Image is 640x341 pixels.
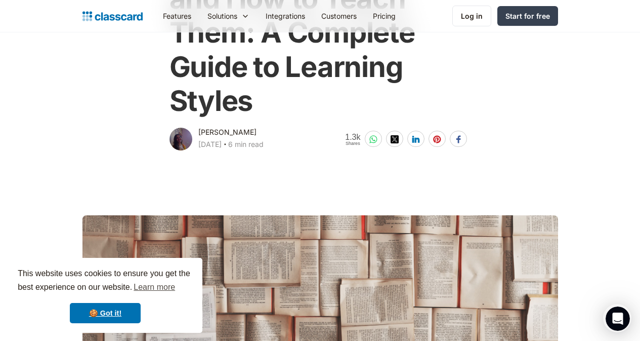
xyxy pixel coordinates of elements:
span: This website uses cookies to ensure you get the best experience on our website. [18,268,193,295]
iframe: Intercom live chat discovery launcher [603,304,631,332]
div: 6 min read [228,138,264,150]
img: pinterest-white sharing button [433,135,441,143]
div: Log in [461,11,483,21]
div: cookieconsent [8,258,202,333]
div: [PERSON_NAME] [198,126,257,138]
a: Integrations [258,5,313,27]
span: Shares [345,141,360,146]
a: Features [155,5,199,27]
div: [DATE] [198,138,222,150]
div: Solutions [199,5,258,27]
a: Log in [452,6,491,26]
a: Customers [313,5,365,27]
div: ‧ [222,138,228,153]
a: Start for free [497,6,558,26]
img: linkedin-white sharing button [412,135,420,143]
img: facebook-white sharing button [454,135,462,143]
div: Solutions [207,11,237,21]
img: whatsapp-white sharing button [369,135,377,143]
a: learn more about cookies [132,280,177,295]
iframe: Intercom live chat [606,307,630,331]
img: twitter-white sharing button [391,135,399,143]
div: Start for free [505,11,550,21]
span: 1.3k [345,133,360,141]
a: Pricing [365,5,404,27]
a: home [82,9,143,23]
a: dismiss cookie message [70,303,141,323]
